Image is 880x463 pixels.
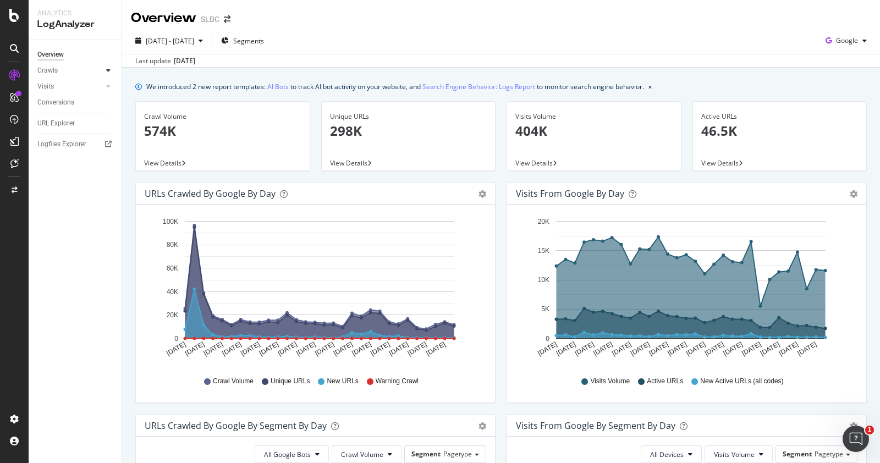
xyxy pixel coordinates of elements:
[37,139,114,150] a: Logfiles Explorer
[37,97,74,108] div: Conversions
[37,97,114,108] a: Conversions
[546,335,549,343] text: 0
[37,139,86,150] div: Logfiles Explorer
[516,188,624,199] div: Visits from Google by day
[213,377,254,386] span: Crawl Volume
[277,340,299,357] text: [DATE]
[341,450,383,459] span: Crawl Volume
[425,340,447,357] text: [DATE]
[145,188,276,199] div: URLs Crawled by Google by day
[865,426,874,434] span: 1
[167,311,178,319] text: 20K
[144,112,301,122] div: Crawl Volume
[592,340,614,357] text: [DATE]
[536,340,558,357] text: [DATE]
[376,377,419,386] span: Warning Crawl
[388,340,410,357] text: [DATE]
[271,377,310,386] span: Unique URLs
[815,449,843,459] span: Pagetype
[37,118,114,129] a: URL Explorer
[37,65,58,76] div: Crawls
[538,218,549,225] text: 20K
[515,112,673,122] div: Visits Volume
[541,306,549,313] text: 5K
[174,56,195,66] div: [DATE]
[685,340,707,357] text: [DATE]
[850,190,857,198] div: gear
[369,340,391,357] text: [DATE]
[37,65,103,76] a: Crawls
[313,340,335,357] text: [DATE]
[479,422,486,430] div: gear
[714,450,755,459] span: Visits Volume
[131,9,196,27] div: Overview
[574,340,596,357] text: [DATE]
[515,158,553,168] span: View Details
[233,36,264,46] span: Segments
[165,340,187,357] text: [DATE]
[629,340,651,357] text: [DATE]
[37,9,113,18] div: Analytics
[555,340,577,357] text: [DATE]
[174,335,178,343] text: 0
[167,288,178,296] text: 40K
[836,36,858,45] span: Google
[516,420,675,431] div: Visits from Google By Segment By Day
[327,377,358,386] span: New URLs
[538,247,549,255] text: 15K
[217,32,268,49] button: Segments
[258,340,280,357] text: [DATE]
[145,213,481,366] svg: A chart.
[422,81,535,92] a: Search Engine Behavior: Logs Report
[703,340,725,357] text: [DATE]
[783,449,812,459] span: Segment
[778,340,800,357] text: [DATE]
[145,420,327,431] div: URLs Crawled by Google By Segment By Day
[330,122,487,140] p: 298K
[759,340,781,357] text: [DATE]
[722,340,744,357] text: [DATE]
[146,81,644,92] div: We introduced 2 new report templates: to track AI bot activity on your website, and to monitor se...
[37,81,103,92] a: Visits
[221,340,243,357] text: [DATE]
[264,450,311,459] span: All Google Bots
[163,218,178,225] text: 100K
[295,340,317,357] text: [DATE]
[37,18,113,31] div: LogAnalyzer
[406,340,428,357] text: [DATE]
[332,340,354,357] text: [DATE]
[701,112,859,122] div: Active URLs
[37,49,114,60] a: Overview
[850,422,857,430] div: gear
[37,118,75,129] div: URL Explorer
[167,241,178,249] text: 80K
[516,213,853,366] svg: A chart.
[843,426,869,452] iframe: Intercom live chat
[740,340,762,357] text: [DATE]
[796,340,818,357] text: [DATE]
[666,340,688,357] text: [DATE]
[479,190,486,198] div: gear
[330,158,367,168] span: View Details
[646,79,654,95] button: close banner
[239,340,261,357] text: [DATE]
[37,49,64,60] div: Overview
[135,56,195,66] div: Last update
[648,340,670,357] text: [DATE]
[610,340,632,357] text: [DATE]
[330,112,487,122] div: Unique URLs
[255,445,329,463] button: All Google Bots
[701,122,859,140] p: 46.5K
[641,445,702,463] button: All Devices
[37,81,54,92] div: Visits
[184,340,206,357] text: [DATE]
[332,445,402,463] button: Crawl Volume
[201,14,219,25] div: SLBC
[701,158,739,168] span: View Details
[647,377,683,386] span: Active URLs
[167,264,178,272] text: 60K
[590,377,630,386] span: Visits Volume
[267,81,289,92] a: AI Bots
[443,449,472,459] span: Pagetype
